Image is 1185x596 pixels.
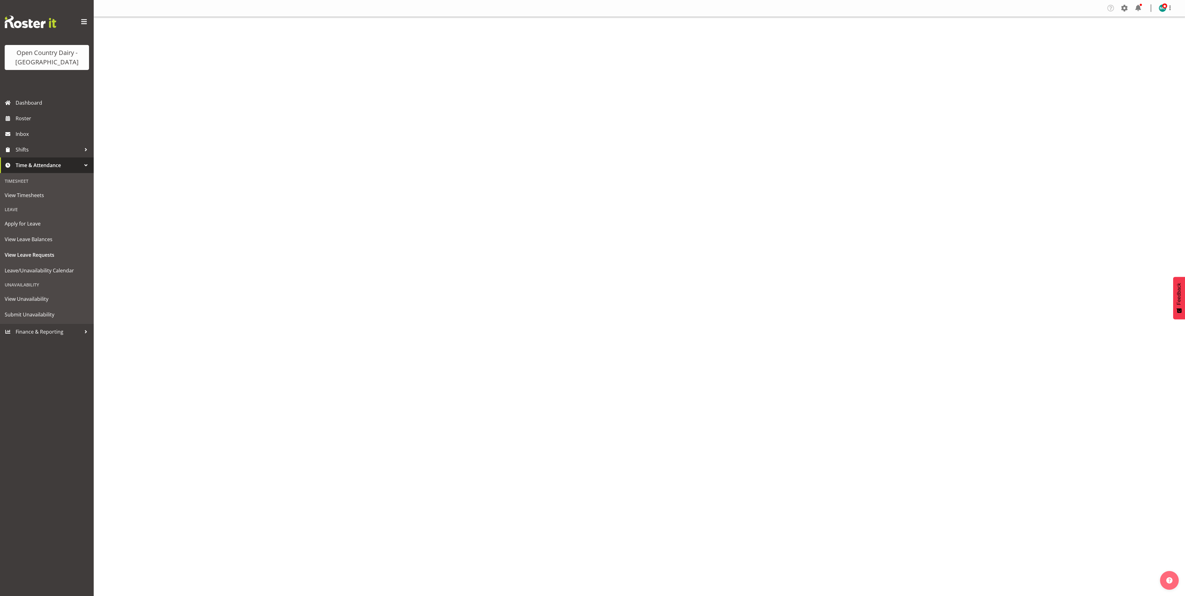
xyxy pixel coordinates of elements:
span: View Unavailability [5,294,89,304]
button: Feedback - Show survey [1173,277,1185,319]
a: Apply for Leave [2,216,92,231]
a: View Leave Balances [2,231,92,247]
span: Dashboard [16,98,91,107]
a: View Timesheets [2,187,92,203]
img: michael-campbell11468.jpg [1159,4,1166,12]
span: Shifts [16,145,81,154]
div: Leave [2,203,92,216]
span: Finance & Reporting [16,327,81,336]
a: View Unavailability [2,291,92,307]
span: Apply for Leave [5,219,89,228]
span: Leave/Unavailability Calendar [5,266,89,275]
span: Inbox [16,129,91,139]
div: Open Country Dairy - [GEOGRAPHIC_DATA] [11,48,83,67]
span: View Timesheets [5,191,89,200]
a: Leave/Unavailability Calendar [2,263,92,278]
img: help-xxl-2.png [1166,577,1173,584]
span: Time & Attendance [16,161,81,170]
img: Rosterit website logo [5,16,56,28]
span: Submit Unavailability [5,310,89,319]
div: Timesheet [2,175,92,187]
span: View Leave Balances [5,235,89,244]
div: Unavailability [2,278,92,291]
a: Submit Unavailability [2,307,92,322]
span: Roster [16,114,91,123]
span: Feedback [1176,283,1182,305]
span: View Leave Requests [5,250,89,260]
a: View Leave Requests [2,247,92,263]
